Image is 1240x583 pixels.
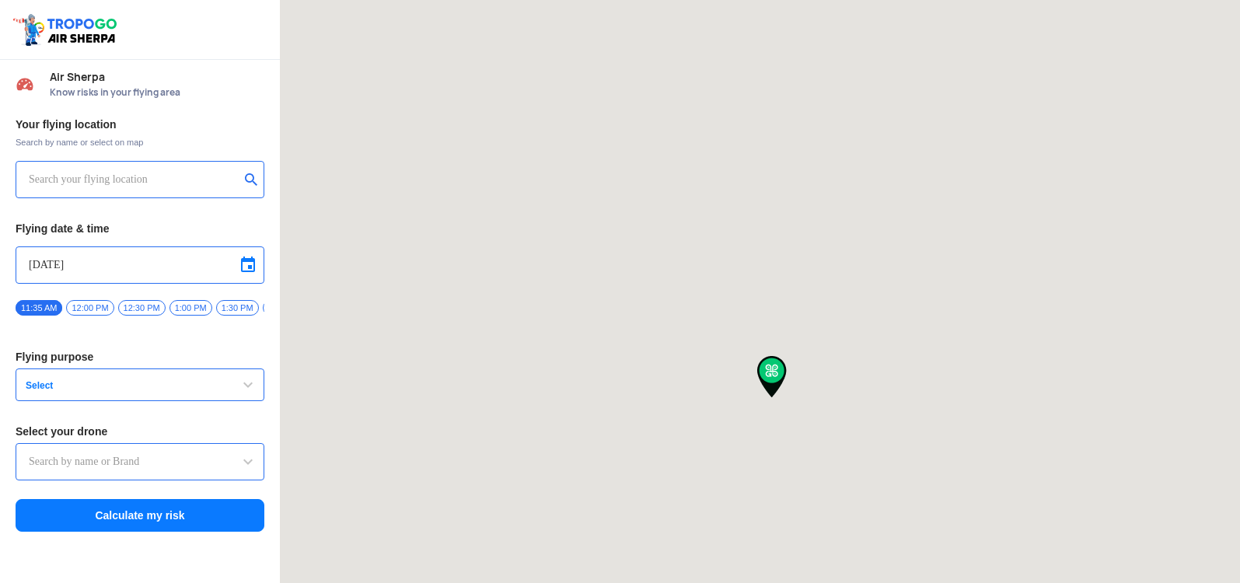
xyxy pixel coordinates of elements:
[16,426,264,437] h3: Select your drone
[16,119,264,130] h3: Your flying location
[66,300,114,316] span: 12:00 PM
[29,170,239,189] input: Search your flying location
[216,300,259,316] span: 1:30 PM
[29,452,251,471] input: Search by name or Brand
[19,379,214,392] span: Select
[169,300,212,316] span: 1:00 PM
[29,256,251,274] input: Select Date
[16,351,264,362] h3: Flying purpose
[50,86,264,99] span: Know risks in your flying area
[16,136,264,148] span: Search by name or select on map
[118,300,166,316] span: 12:30 PM
[16,75,34,93] img: Risk Scores
[263,300,306,316] span: 2:00 PM
[50,71,264,83] span: Air Sherpa
[16,223,264,234] h3: Flying date & time
[16,499,264,532] button: Calculate my risk
[12,12,122,47] img: ic_tgdronemaps.svg
[16,368,264,401] button: Select
[16,300,62,316] span: 11:35 AM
